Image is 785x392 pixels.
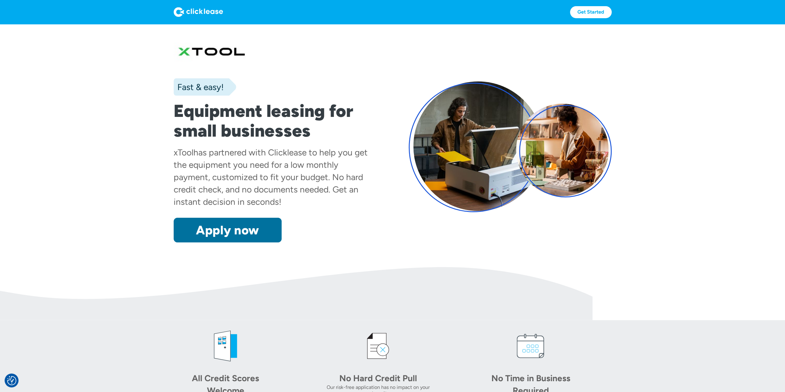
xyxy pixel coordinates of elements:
[174,101,377,141] h1: Equipment leasing for small businesses
[174,218,282,242] a: Apply now
[174,147,368,207] div: has partnered with Clicklease to help you get the equipment you need for a low monthly payment, c...
[360,328,397,365] img: credit icon
[570,6,612,18] a: Get Started
[7,376,16,385] button: Consent Preferences
[512,328,549,365] img: calendar icon
[174,7,223,17] img: Logo
[174,147,193,158] div: xTool
[335,372,421,384] div: No Hard Credit Pull
[174,81,224,93] div: Fast & easy!
[207,328,244,365] img: welcome icon
[7,376,16,385] img: Revisit consent button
